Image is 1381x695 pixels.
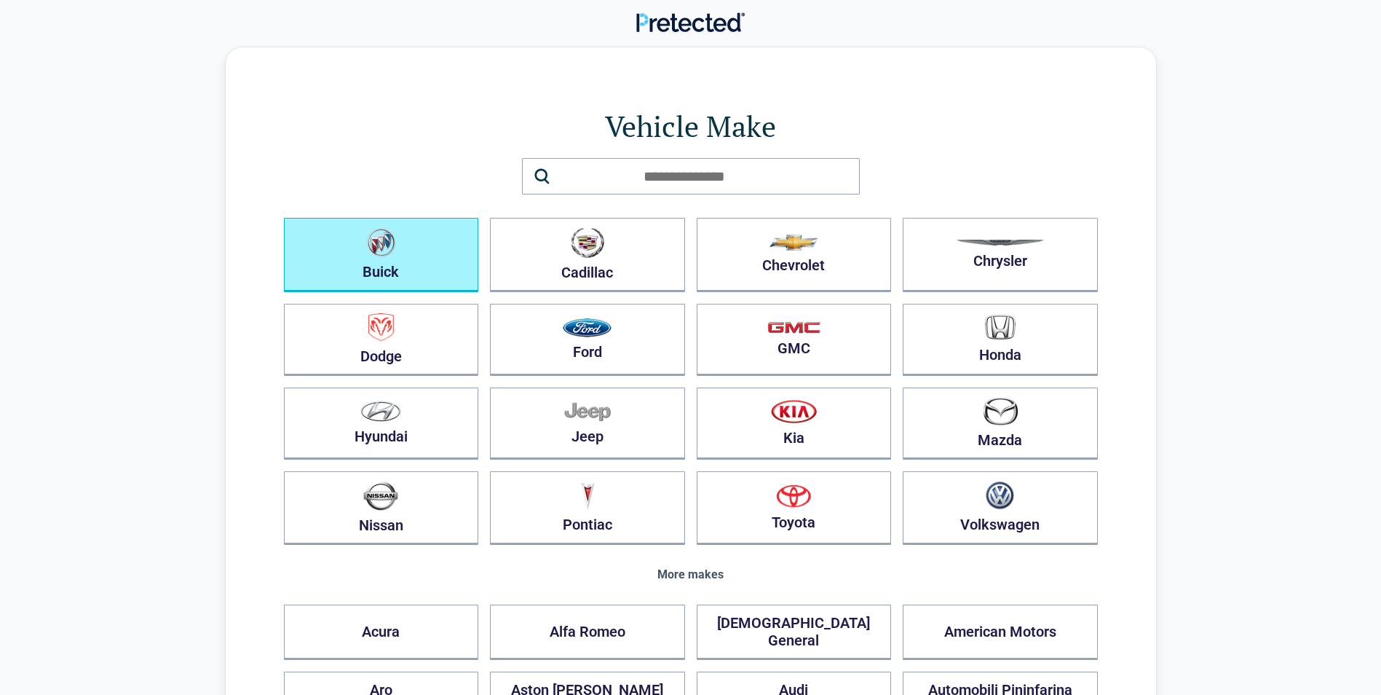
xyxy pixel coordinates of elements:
button: Acura [284,605,479,660]
button: Nissan [284,471,479,545]
button: Kia [697,388,892,460]
button: Chrysler [903,218,1098,292]
button: Buick [284,218,479,292]
button: Honda [903,304,1098,376]
h1: Vehicle Make [284,106,1098,146]
button: Volkswagen [903,471,1098,545]
button: American Motors [903,605,1098,660]
button: GMC [697,304,892,376]
button: Hyundai [284,388,479,460]
button: Toyota [697,471,892,545]
button: [DEMOGRAPHIC_DATA] General [697,605,892,660]
button: Dodge [284,304,479,376]
button: Mazda [903,388,1098,460]
button: Cadillac [490,218,685,292]
button: Pontiac [490,471,685,545]
button: Chevrolet [697,218,892,292]
button: Jeep [490,388,685,460]
div: More makes [284,568,1098,581]
button: Ford [490,304,685,376]
button: Alfa Romeo [490,605,685,660]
